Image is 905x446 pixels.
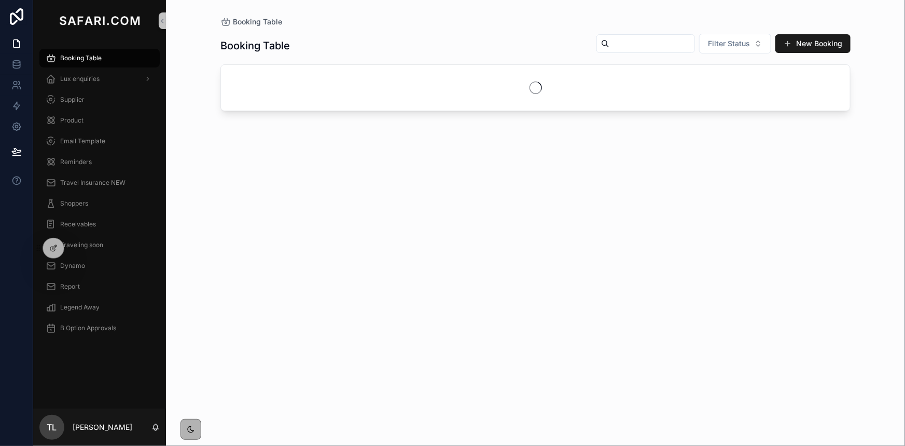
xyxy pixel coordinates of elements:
img: App logo [57,12,142,29]
span: Filter Status [708,38,750,49]
a: Report [39,277,160,296]
span: Email Template [60,137,105,145]
span: Traveling soon [60,241,103,249]
span: B Option Approvals [60,324,116,332]
span: Lux enquiries [60,75,100,83]
span: Product [60,116,83,125]
span: Booking Table [233,17,282,27]
a: Booking Table [220,17,282,27]
a: Lux enquiries [39,70,160,88]
span: TL [47,421,57,434]
div: scrollable content [33,42,166,351]
a: Booking Table [39,49,160,67]
span: Travel Insurance NEW [60,179,126,187]
span: Legend Away [60,303,100,312]
span: Dynamo [60,262,85,270]
span: Booking Table [60,54,102,62]
span: Supplier [60,96,85,104]
a: B Option Approvals [39,319,160,337]
a: Email Template [39,132,160,151]
a: Dynamo [39,256,160,275]
span: Receivables [60,220,96,228]
span: Reminders [60,158,92,166]
a: Shoppers [39,194,160,213]
span: Shoppers [60,199,88,208]
a: Receivables [39,215,160,234]
button: Select Button [699,34,771,53]
a: Traveling soon [39,236,160,254]
button: New Booking [775,34,851,53]
h1: Booking Table [220,38,290,53]
a: Travel Insurance NEW [39,173,160,192]
a: Reminders [39,153,160,171]
a: Product [39,111,160,130]
a: Supplier [39,90,160,109]
span: Report [60,282,80,291]
p: [PERSON_NAME] [73,422,132,433]
a: Legend Away [39,298,160,317]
